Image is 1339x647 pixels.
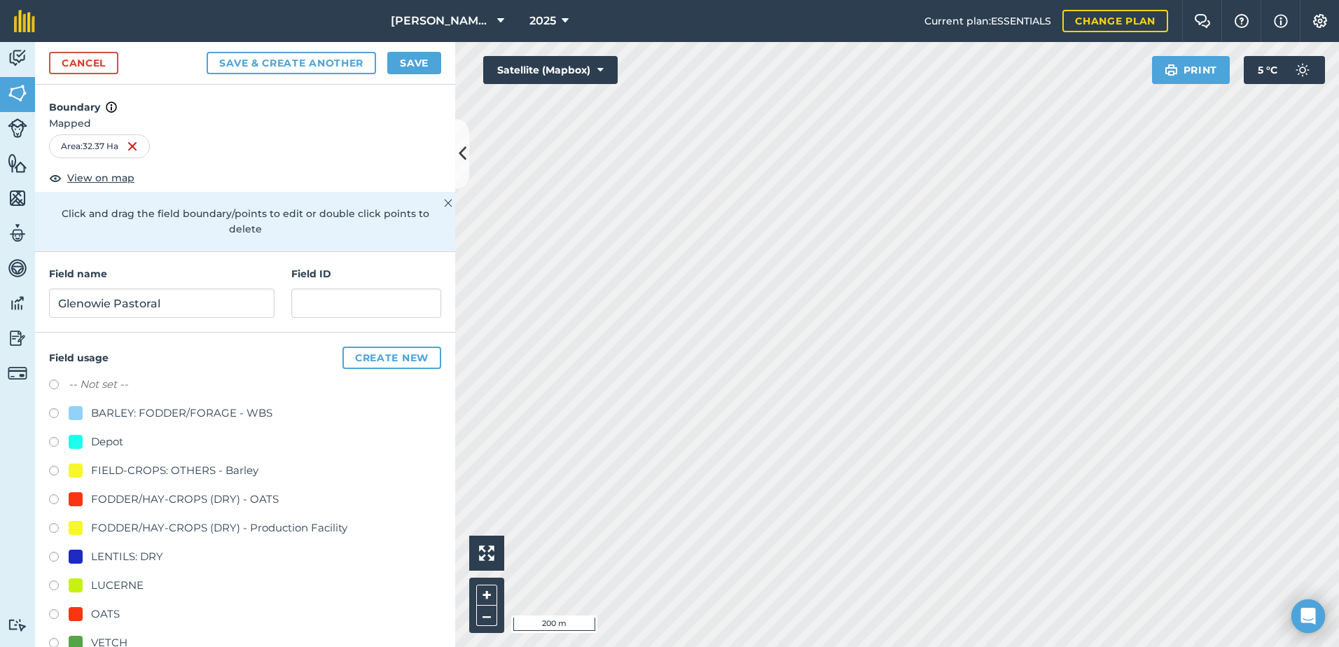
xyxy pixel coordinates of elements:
[35,116,455,131] span: Mapped
[8,118,27,138] img: svg+xml;base64,PD94bWwgdmVyc2lvbj0iMS4wIiBlbmNvZGluZz0idXRmLTgiPz4KPCEtLSBHZW5lcmF0b3I6IEFkb2JlIE...
[69,376,128,393] label: -- Not set --
[8,618,27,632] img: svg+xml;base64,PD94bWwgdmVyc2lvbj0iMS4wIiBlbmNvZGluZz0idXRmLTgiPz4KPCEtLSBHZW5lcmF0b3I6IEFkb2JlIE...
[8,48,27,69] img: svg+xml;base64,PD94bWwgdmVyc2lvbj0iMS4wIiBlbmNvZGluZz0idXRmLTgiPz4KPCEtLSBHZW5lcmF0b3I6IEFkb2JlIE...
[91,606,120,622] div: OATS
[1233,14,1250,28] img: A question mark icon
[67,170,134,186] span: View on map
[476,606,497,626] button: –
[8,188,27,209] img: svg+xml;base64,PHN2ZyB4bWxucz0iaHR0cDovL3d3dy53My5vcmcvMjAwMC9zdmciIHdpZHRoPSI1NiIgaGVpZ2h0PSI2MC...
[49,134,150,158] div: Area : 32.37 Ha
[1152,56,1230,84] button: Print
[1312,14,1328,28] img: A cog icon
[342,347,441,369] button: Create new
[14,10,35,32] img: fieldmargin Logo
[391,13,492,29] span: [PERSON_NAME] ASAHI PADDOCKS
[1274,13,1288,29] img: svg+xml;base64,PHN2ZyB4bWxucz0iaHR0cDovL3d3dy53My5vcmcvMjAwMC9zdmciIHdpZHRoPSIxNyIgaGVpZ2h0PSIxNy...
[1062,10,1168,32] a: Change plan
[49,169,62,186] img: svg+xml;base64,PHN2ZyB4bWxucz0iaHR0cDovL3d3dy53My5vcmcvMjAwMC9zdmciIHdpZHRoPSIxOCIgaGVpZ2h0PSIyNC...
[444,195,452,211] img: svg+xml;base64,PHN2ZyB4bWxucz0iaHR0cDovL3d3dy53My5vcmcvMjAwMC9zdmciIHdpZHRoPSIyMiIgaGVpZ2h0PSIzMC...
[483,56,618,84] button: Satellite (Mapbox)
[91,548,163,565] div: LENTILS: DRY
[8,258,27,279] img: svg+xml;base64,PD94bWwgdmVyc2lvbj0iMS4wIiBlbmNvZGluZz0idXRmLTgiPz4KPCEtLSBHZW5lcmF0b3I6IEFkb2JlIE...
[91,405,272,422] div: BARLEY: FODDER/FORAGE - WBS
[291,266,441,281] h4: Field ID
[207,52,376,74] button: Save & Create Another
[8,328,27,349] img: svg+xml;base64,PD94bWwgdmVyc2lvbj0iMS4wIiBlbmNvZGluZz0idXRmLTgiPz4KPCEtLSBHZW5lcmF0b3I6IEFkb2JlIE...
[924,13,1051,29] span: Current plan : ESSENTIALS
[529,13,556,29] span: 2025
[91,520,347,536] div: FODDER/HAY-CROPS (DRY) - Production Facility
[106,99,117,116] img: svg+xml;base64,PHN2ZyB4bWxucz0iaHR0cDovL3d3dy53My5vcmcvMjAwMC9zdmciIHdpZHRoPSIxNyIgaGVpZ2h0PSIxNy...
[8,293,27,314] img: svg+xml;base64,PD94bWwgdmVyc2lvbj0iMS4wIiBlbmNvZGluZz0idXRmLTgiPz4KPCEtLSBHZW5lcmF0b3I6IEFkb2JlIE...
[1258,56,1277,84] span: 5 ° C
[91,462,258,479] div: FIELD-CROPS: OTHERS - Barley
[1289,56,1317,84] img: svg+xml;base64,PD94bWwgdmVyc2lvbj0iMS4wIiBlbmNvZGluZz0idXRmLTgiPz4KPCEtLSBHZW5lcmF0b3I6IEFkb2JlIE...
[1194,14,1211,28] img: Two speech bubbles overlapping with the left bubble in the forefront
[8,223,27,244] img: svg+xml;base64,PD94bWwgdmVyc2lvbj0iMS4wIiBlbmNvZGluZz0idXRmLTgiPz4KPCEtLSBHZW5lcmF0b3I6IEFkb2JlIE...
[35,85,455,116] h4: Boundary
[91,577,144,594] div: LUCERNE
[387,52,441,74] button: Save
[8,363,27,383] img: svg+xml;base64,PD94bWwgdmVyc2lvbj0iMS4wIiBlbmNvZGluZz0idXRmLTgiPz4KPCEtLSBHZW5lcmF0b3I6IEFkb2JlIE...
[8,153,27,174] img: svg+xml;base64,PHN2ZyB4bWxucz0iaHR0cDovL3d3dy53My5vcmcvMjAwMC9zdmciIHdpZHRoPSI1NiIgaGVpZ2h0PSI2MC...
[479,545,494,561] img: Four arrows, one pointing top left, one top right, one bottom right and the last bottom left
[1165,62,1178,78] img: svg+xml;base64,PHN2ZyB4bWxucz0iaHR0cDovL3d3dy53My5vcmcvMjAwMC9zdmciIHdpZHRoPSIxOSIgaGVpZ2h0PSIyNC...
[49,347,441,369] h4: Field usage
[49,169,134,186] button: View on map
[127,138,138,155] img: svg+xml;base64,PHN2ZyB4bWxucz0iaHR0cDovL3d3dy53My5vcmcvMjAwMC9zdmciIHdpZHRoPSIxNiIgaGVpZ2h0PSIyNC...
[8,83,27,104] img: svg+xml;base64,PHN2ZyB4bWxucz0iaHR0cDovL3d3dy53My5vcmcvMjAwMC9zdmciIHdpZHRoPSI1NiIgaGVpZ2h0PSI2MC...
[49,266,275,281] h4: Field name
[1244,56,1325,84] button: 5 °C
[49,206,441,237] p: Click and drag the field boundary/points to edit or double click points to delete
[1291,599,1325,633] div: Open Intercom Messenger
[476,585,497,606] button: +
[91,491,279,508] div: FODDER/HAY-CROPS (DRY) - OATS
[49,52,118,74] a: Cancel
[91,433,123,450] div: Depot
